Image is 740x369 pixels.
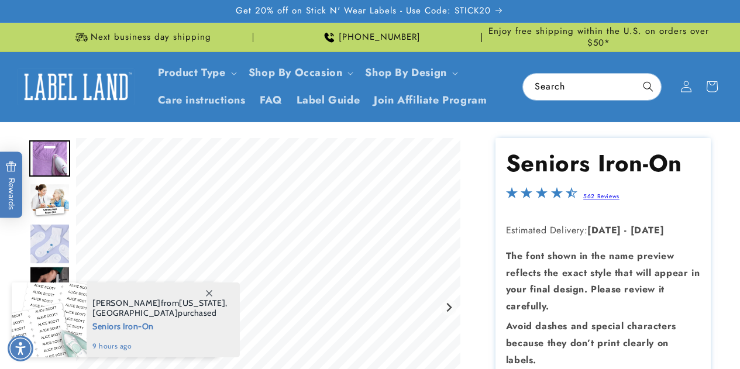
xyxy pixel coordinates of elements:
img: Nursing Home Iron-On - Label Land [29,223,70,264]
div: Accessibility Menu [8,336,33,361]
a: 562 Reviews [583,192,619,201]
a: Care instructions [151,87,253,114]
img: Label Land [18,68,135,105]
button: Next slide [441,300,457,316]
a: Label Land [13,64,139,109]
span: 4.4-star overall rating [506,190,577,204]
span: [PERSON_NAME] [92,298,161,308]
p: Estimated Delivery: [506,222,701,239]
h1: Seniors Iron-On [506,148,701,178]
span: Shop By Occasion [249,66,343,80]
a: Shop By Design [365,65,446,80]
summary: Shop By Occasion [242,59,359,87]
div: Go to slide 4 [29,266,70,307]
span: Care instructions [158,94,246,107]
img: Iron on name label being ironed to shirt [29,140,70,177]
span: [PHONE_NUMBER] [339,32,421,43]
span: [GEOGRAPHIC_DATA] [92,308,178,318]
span: Rewards [6,161,17,209]
span: Get 20% off on Stick N' Wear Labels - Use Code: STICK20 [236,5,491,17]
a: FAQ [253,87,290,114]
div: Go to slide 2 [29,181,70,222]
div: Go to slide 3 [29,223,70,264]
img: Nurse with an elderly woman and an iron on label [29,183,70,219]
summary: Shop By Design [358,59,462,87]
iframe: Gorgias live chat messenger [623,319,728,357]
span: Enjoy free shipping within the U.S. on orders over $50* [487,26,711,49]
strong: [DATE] [631,223,665,237]
strong: - [624,223,627,237]
span: Next business day shipping [91,32,211,43]
a: Join Affiliate Program [367,87,494,114]
span: FAQ [260,94,283,107]
span: [US_STATE] [179,298,225,308]
div: Announcement [258,23,482,51]
div: Go to slide 1 [29,138,70,179]
a: Product Type [158,65,226,80]
div: Announcement [29,23,253,51]
span: Label Guide [297,94,360,107]
strong: Avoid dashes and special characters because they don’t print clearly on labels. [506,319,676,367]
span: from , purchased [92,298,228,318]
img: Nursing Home Iron-On - Label Land [29,266,70,307]
summary: Product Type [151,59,242,87]
a: Label Guide [290,87,367,114]
div: Announcement [487,23,711,51]
strong: The font shown in the name preview reflects the exact style that will appear in your final design... [506,249,700,313]
strong: [DATE] [587,223,621,237]
button: Search [635,74,661,99]
span: Join Affiliate Program [374,94,487,107]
